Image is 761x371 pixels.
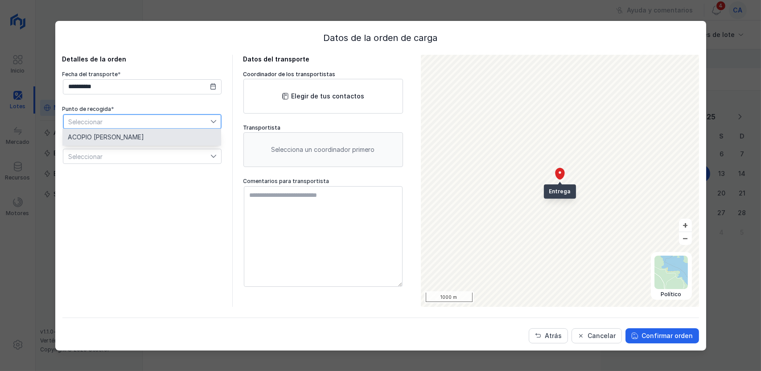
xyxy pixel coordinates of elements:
div: Seleccionar [63,149,105,163]
img: political.webp [654,256,688,289]
div: Fecha del transporte [62,71,222,78]
div: Elegir de tus contactos [292,92,365,101]
div: Selecciona un coordinador primero [243,132,403,167]
div: Detalles de la orden [62,55,222,64]
div: Datos de la orden de carga [62,32,699,44]
div: Comentarios para transportista [243,178,403,185]
div: Punto de recogida [62,106,222,113]
div: Confirmar orden [642,331,693,340]
button: Confirmar orden [625,328,699,343]
button: – [679,232,692,245]
div: Atrás [545,331,562,340]
div: Transportista [243,124,403,131]
button: Atrás [529,328,568,343]
div: Datos del transporte [243,55,403,64]
div: Cancelar [588,331,616,340]
span: ACOPIO [PERSON_NAME] [68,134,144,140]
button: + [679,219,692,232]
div: Coordinador de los transportistas [243,71,403,78]
button: Cancelar [572,328,622,343]
span: Seleccionar [63,114,210,129]
div: Político [654,291,688,298]
li: ACOPIO CARLOS [62,129,221,146]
